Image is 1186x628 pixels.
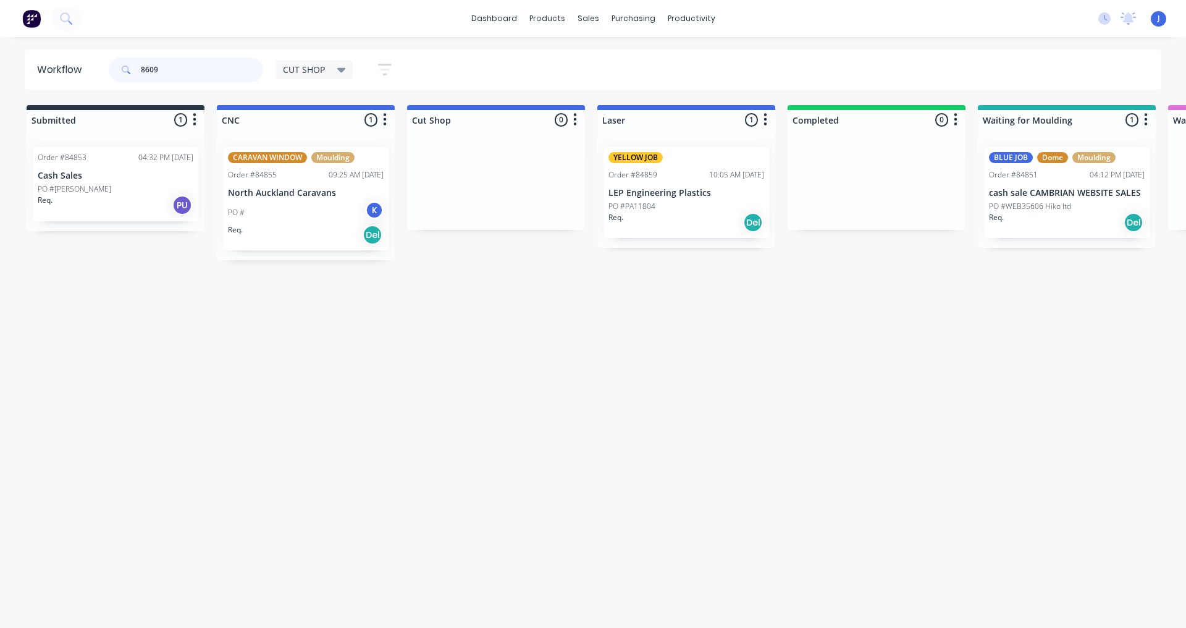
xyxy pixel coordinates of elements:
[223,147,389,250] div: CARAVAN WINDOWMouldingOrder #8485509:25 AM [DATE]North Auckland CaravansPO #KReq.Del
[608,201,655,212] p: PO #PA11804
[228,207,245,218] p: PO #
[608,169,657,180] div: Order #84859
[365,201,384,219] div: K
[608,188,764,198] p: LEP Engineering Plastics
[605,9,662,28] div: purchasing
[1124,213,1143,232] div: Del
[329,169,384,180] div: 09:25 AM [DATE]
[989,201,1071,212] p: PO #WEB35606 Hiko ltd
[33,147,198,221] div: Order #8485304:32 PM [DATE]Cash SalesPO #[PERSON_NAME]Req.PU
[311,152,355,163] div: Moulding
[989,212,1004,223] p: Req.
[38,184,111,195] p: PO #[PERSON_NAME]
[228,224,243,235] p: Req.
[571,9,605,28] div: sales
[38,171,193,181] p: Cash Sales
[608,152,663,163] div: YELLOW JOB
[989,169,1038,180] div: Order #84851
[604,147,769,238] div: YELLOW JOBOrder #8485910:05 AM [DATE]LEP Engineering PlasticsPO #PA11804Req.Del
[283,63,325,76] span: CUT SHOP
[228,169,277,180] div: Order #84855
[989,188,1145,198] p: cash sale CAMBRIAN WEBSITE SALES
[138,152,193,163] div: 04:32 PM [DATE]
[1090,169,1145,180] div: 04:12 PM [DATE]
[984,147,1150,238] div: BLUE JOBDomeMouldingOrder #8485104:12 PM [DATE]cash sale CAMBRIAN WEBSITE SALESPO #WEB35606 Hiko ...
[1037,152,1068,163] div: Dome
[1072,152,1116,163] div: Moulding
[608,212,623,223] p: Req.
[38,195,53,206] p: Req.
[709,169,764,180] div: 10:05 AM [DATE]
[37,62,88,77] div: Workflow
[228,188,384,198] p: North Auckland Caravans
[141,57,263,82] input: Search for orders...
[228,152,307,163] div: CARAVAN WINDOW
[1158,13,1160,24] span: J
[363,225,382,245] div: Del
[743,213,763,232] div: Del
[662,9,721,28] div: productivity
[22,9,41,28] img: Factory
[465,9,523,28] a: dashboard
[523,9,571,28] div: products
[172,195,192,215] div: PU
[38,152,86,163] div: Order #84853
[989,152,1033,163] div: BLUE JOB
